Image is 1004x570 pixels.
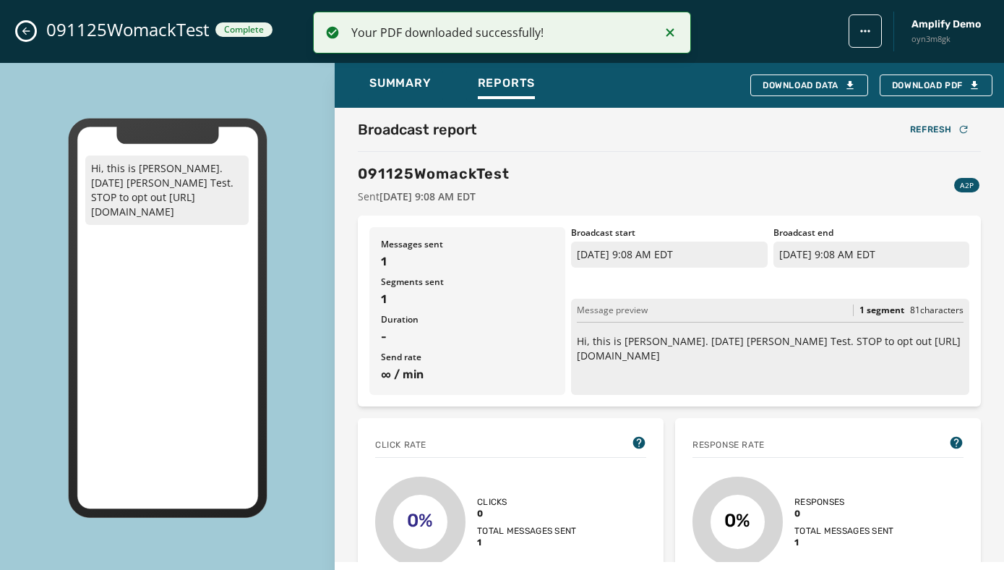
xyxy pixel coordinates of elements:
span: Download PDF [892,80,980,91]
span: 81 characters [910,304,964,316]
button: broadcast action menu [849,14,882,48]
span: 1 [381,291,554,308]
span: 1 [381,253,554,271]
span: Messages sent [381,239,554,250]
span: Summary [369,76,432,90]
span: 1 segment [859,305,904,316]
span: Click rate [375,439,426,451]
span: Response rate [692,439,765,451]
span: Broadcast end [773,227,969,239]
span: Responses [794,496,894,508]
text: 0% [408,510,434,531]
p: Hi, this is [PERSON_NAME]. [DATE] [PERSON_NAME] Test. STOP to opt out [URL][DOMAIN_NAME] [577,334,964,363]
h3: 091125WomackTest [358,163,510,184]
span: Reports [478,76,536,90]
div: Refresh [910,124,969,135]
span: 0 [794,508,894,519]
span: Sent [358,190,510,204]
span: Clicks [477,496,577,508]
span: Amplify Demo [911,17,981,32]
span: Total messages sent [477,525,577,537]
span: 1 [794,537,894,548]
div: Your PDF downloaded successfully! [351,24,651,41]
text: 0% [725,510,751,531]
span: - [381,328,554,346]
span: Message preview [577,305,648,316]
span: oyn3m8gk [911,33,981,46]
button: Refresh [898,119,981,140]
p: [DATE] 9:08 AM EDT [571,242,767,268]
span: [DATE] 9:08 AM EDT [379,190,476,203]
span: Segments sent [381,276,554,288]
div: A2P [954,178,979,192]
div: Download Data [763,80,856,91]
span: Total messages sent [794,525,894,537]
span: Broadcast start [571,227,767,239]
span: Send rate [381,352,554,363]
span: Duration [381,314,554,326]
button: Reports [466,69,547,102]
button: Summary [358,69,443,102]
button: Download Data [750,75,868,96]
span: 1 [477,537,577,548]
span: 0 [477,508,577,519]
h2: Broadcast report [358,119,477,140]
p: [DATE] 9:08 AM EDT [773,242,969,268]
button: Download PDF [880,75,992,96]
span: ∞ / min [381,366,554,383]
